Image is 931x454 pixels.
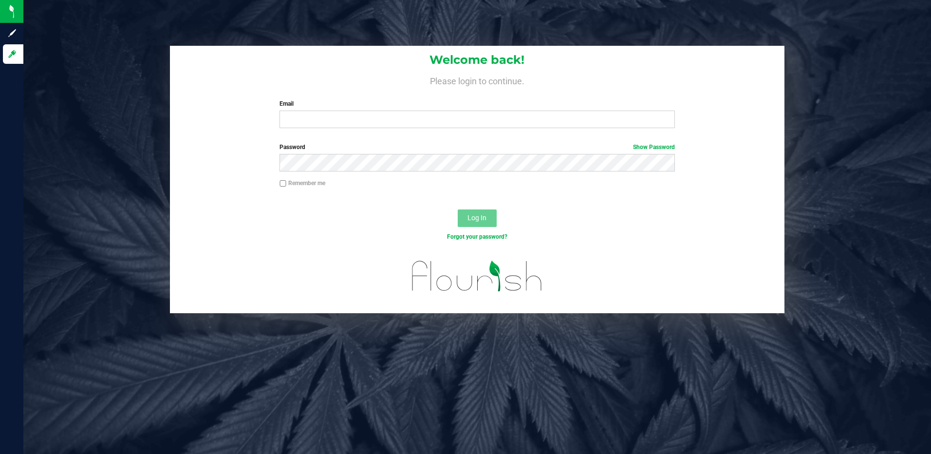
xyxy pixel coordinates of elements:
[170,74,785,86] h4: Please login to continue.
[170,54,785,66] h1: Welcome back!
[400,251,554,301] img: flourish_logo.svg
[467,214,486,222] span: Log In
[279,99,675,108] label: Email
[279,144,305,151] span: Password
[7,28,17,38] inline-svg: Sign up
[7,49,17,59] inline-svg: Log in
[633,144,675,151] a: Show Password
[279,180,286,187] input: Remember me
[279,179,325,188] label: Remember me
[447,233,507,240] a: Forgot your password?
[458,209,497,227] button: Log In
